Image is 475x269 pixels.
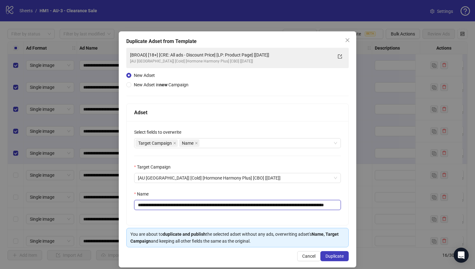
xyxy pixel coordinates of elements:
span: close [173,142,176,145]
label: Name [134,191,153,197]
strong: Name, Target Campaign [130,232,339,244]
div: Duplicate Adset from Template [126,38,349,45]
input: Name [134,200,341,210]
div: [AU [GEOGRAPHIC_DATA]] [Cold] [Hormone Harmony Plus] [CBO] [[DATE]] [130,58,332,64]
div: Open Intercom Messenger [454,248,469,263]
span: Target Campaign [135,139,178,147]
strong: duplicate and publish [163,232,206,237]
div: Adset [134,109,341,116]
button: Close [342,35,352,45]
label: Target Campaign [134,164,175,170]
span: Name [179,139,199,147]
span: close [345,38,350,43]
strong: new [159,82,167,87]
span: Name [182,140,194,147]
span: [AU NZ] [Cold] [Hormone Harmony Plus] [CBO] [19 Aug 2025] [138,173,337,183]
button: Duplicate [320,251,349,261]
span: Cancel [302,254,315,259]
span: close [195,142,198,145]
span: Duplicate [325,254,344,259]
label: Select fields to overwrite [134,129,185,136]
span: Target Campaign [138,140,172,147]
span: New Adset [134,73,155,78]
button: Cancel [297,251,320,261]
span: export [338,54,342,59]
div: [BROAD] [18+] [CRE: All ads - Discount Price] [LP: Product Page] [[DATE]] [130,51,332,58]
div: You are about to the selected adset without any ads, overwriting adset's and keeping all other fi... [130,231,345,245]
span: New Adset in Campaign [134,82,188,87]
